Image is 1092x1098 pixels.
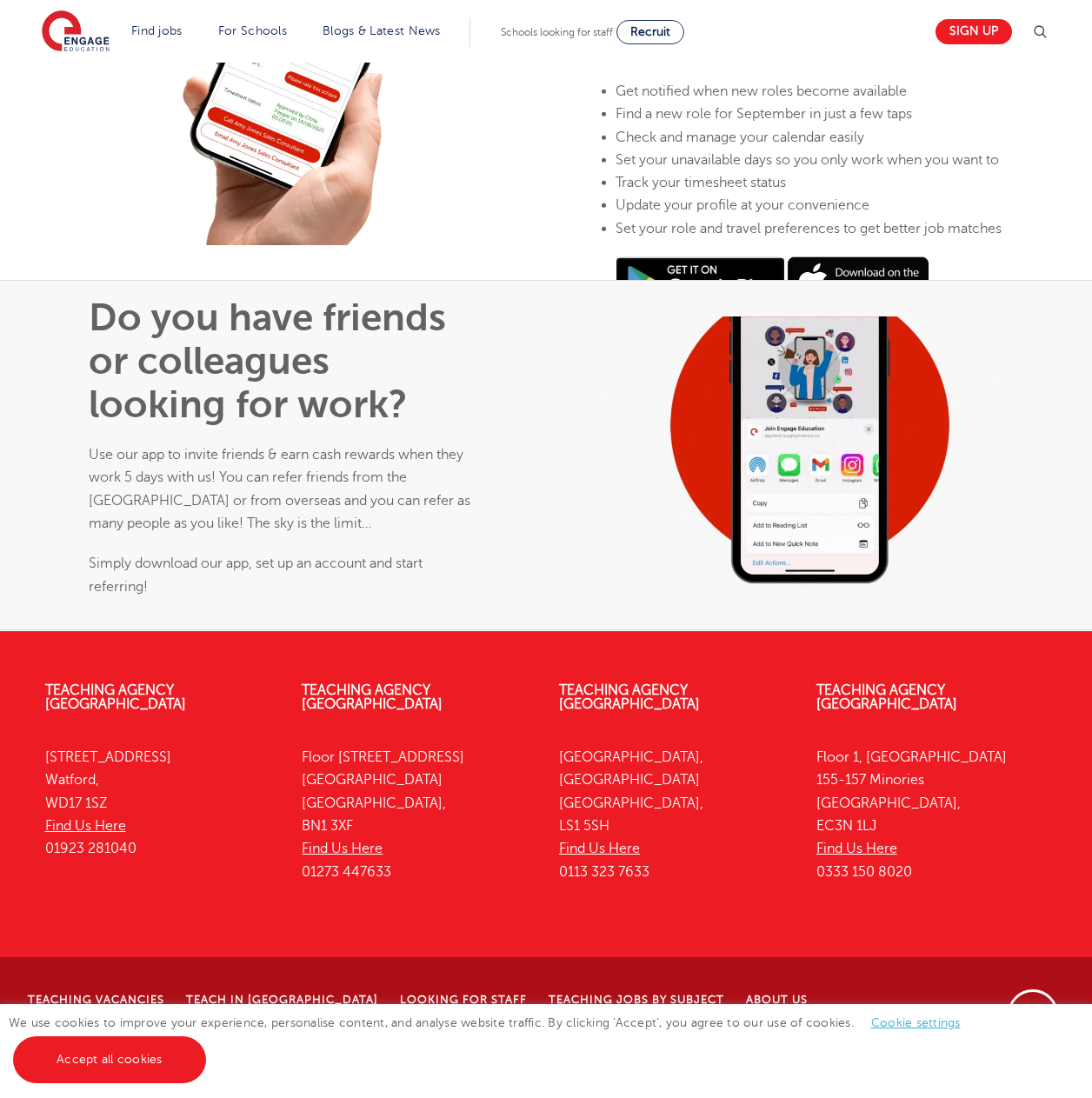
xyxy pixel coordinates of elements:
[89,552,476,598] p: Simply download our app, set up an account and start referring!
[871,1016,961,1029] a: Cookie settings
[131,24,183,37] a: Find jobs
[45,682,186,712] a: Teaching Agency [GEOGRAPHIC_DATA]
[13,1036,206,1083] a: Accept all cookies
[746,994,808,1006] a: About Us
[559,841,640,856] a: Find Us Here
[816,682,957,712] a: Teaching Agency [GEOGRAPHIC_DATA]
[218,24,287,37] a: For Schools
[89,296,476,426] h1: Do you have friends or colleagues looking for work?
[89,443,476,535] p: Use our app to invite friends & earn cash rewards when they work 5 days with us! You can refer fr...
[302,682,443,712] a: Teaching Agency [GEOGRAPHIC_DATA]
[302,746,533,883] p: Floor [STREET_ADDRESS] [GEOGRAPHIC_DATA] [GEOGRAPHIC_DATA], BN1 3XF 01273 447633
[559,682,700,712] a: Teaching Agency [GEOGRAPHIC_DATA]
[616,106,912,122] span: Find a new role for September in just a few taps
[302,841,383,856] a: Find Us Here
[616,220,1002,236] span: Set your role and travel preferences to get better job matches
[559,746,790,883] p: [GEOGRAPHIC_DATA], [GEOGRAPHIC_DATA] [GEOGRAPHIC_DATA], LS1 5SH 0113 323 7633
[28,994,164,1006] a: Teaching Vacancies
[616,83,907,99] span: Get notified when new roles become available
[616,175,786,190] span: Track your timesheet status
[45,818,126,834] a: Find Us Here
[9,1016,978,1066] span: We use cookies to improve your experience, personalise content, and analyse website traffic. By c...
[616,197,869,213] span: Update your profile at your convenience
[186,994,378,1006] a: Teach in [GEOGRAPHIC_DATA]
[323,24,441,37] a: Blogs & Latest News
[45,746,276,860] p: [STREET_ADDRESS] Watford, WD17 1SZ 01923 281040
[816,746,1048,883] p: Floor 1, [GEOGRAPHIC_DATA] 155-157 Minories [GEOGRAPHIC_DATA], EC3N 1LJ 0333 150 8020
[42,10,110,54] img: Engage Education
[400,994,527,1006] a: Looking for staff
[616,151,999,167] span: Set your unavailable days so you only work when you want to
[616,129,864,144] span: Check and manage your calendar easily
[616,20,684,44] a: Recruit
[630,25,670,38] span: Recruit
[549,994,724,1006] a: Teaching jobs by subject
[501,26,613,38] span: Schools looking for staff
[816,841,897,856] a: Find Us Here
[936,19,1012,44] a: Sign up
